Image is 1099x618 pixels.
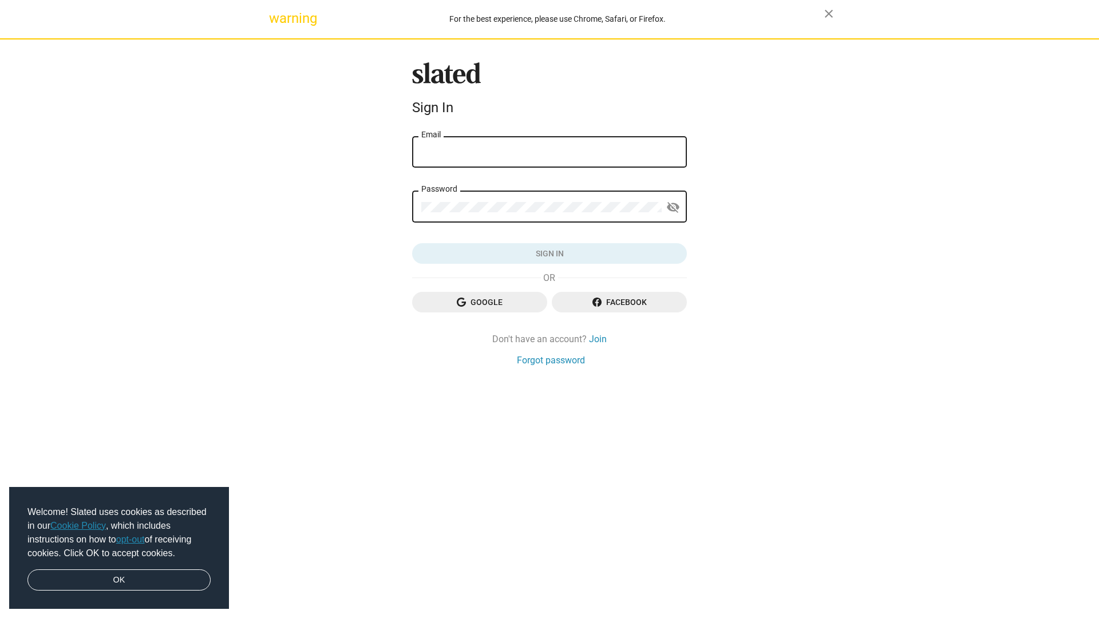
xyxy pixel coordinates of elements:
mat-icon: close [822,7,836,21]
button: Facebook [552,292,687,312]
mat-icon: visibility_off [666,199,680,216]
div: Sign In [412,100,687,116]
a: Forgot password [517,354,585,366]
a: Join [589,333,607,345]
div: Don't have an account? [412,333,687,345]
div: cookieconsent [9,487,229,609]
div: For the best experience, please use Chrome, Safari, or Firefox. [291,11,824,27]
span: Facebook [561,292,678,312]
mat-icon: warning [269,11,283,25]
button: Show password [662,196,685,219]
a: Cookie Policy [50,521,106,530]
a: opt-out [116,534,145,544]
sl-branding: Sign In [412,62,687,121]
a: dismiss cookie message [27,569,211,591]
span: Google [421,292,538,312]
button: Google [412,292,547,312]
span: Welcome! Slated uses cookies as described in our , which includes instructions on how to of recei... [27,505,211,560]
